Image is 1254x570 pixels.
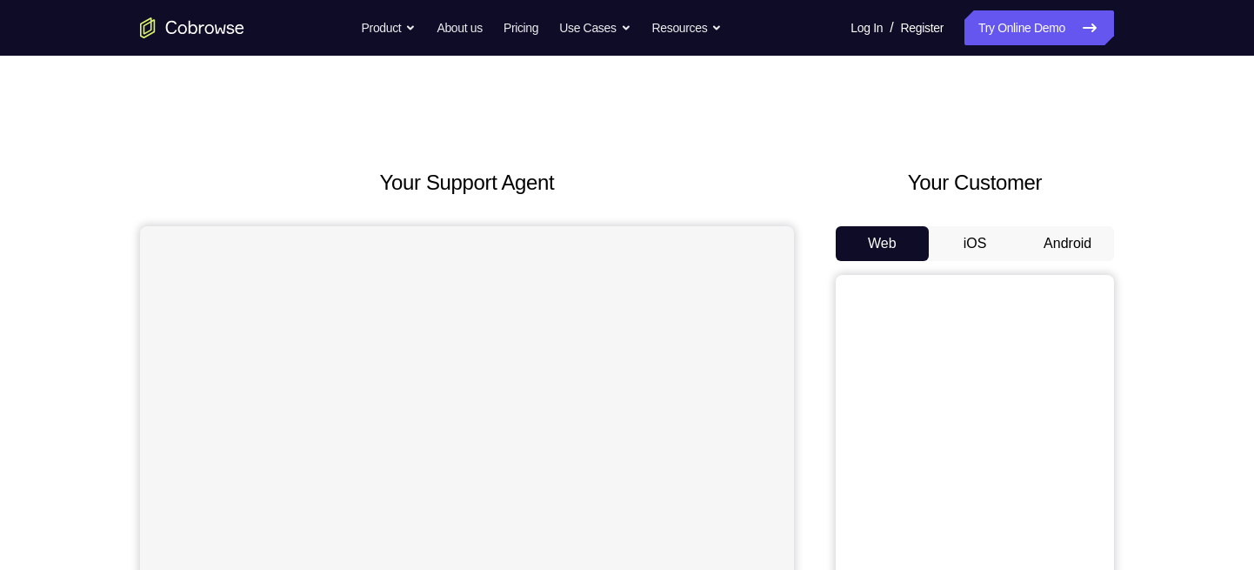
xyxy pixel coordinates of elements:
[140,17,244,38] a: Go to the home page
[140,167,794,198] h2: Your Support Agent
[850,10,883,45] a: Log In
[559,10,630,45] button: Use Cases
[836,167,1114,198] h2: Your Customer
[890,17,893,38] span: /
[362,10,417,45] button: Product
[652,10,723,45] button: Resources
[437,10,482,45] a: About us
[964,10,1114,45] a: Try Online Demo
[504,10,538,45] a: Pricing
[836,226,929,261] button: Web
[901,10,944,45] a: Register
[1021,226,1114,261] button: Android
[929,226,1022,261] button: iOS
